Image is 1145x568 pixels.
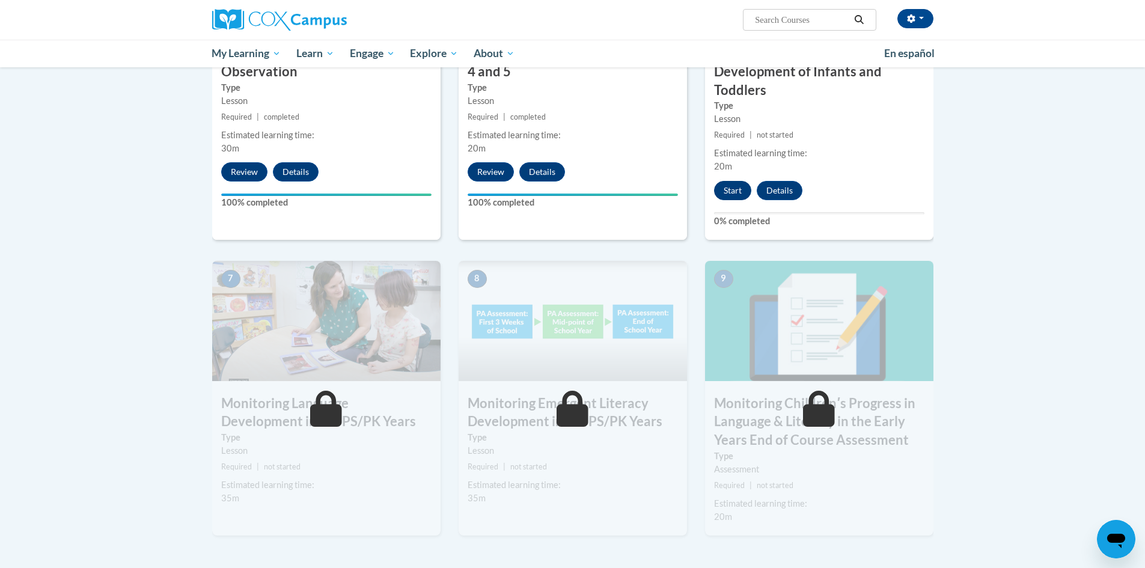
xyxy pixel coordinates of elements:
[289,40,342,67] a: Learn
[221,478,432,492] div: Estimated learning time:
[221,431,432,444] label: Type
[221,196,432,209] label: 100% completed
[212,9,347,31] img: Cox Campus
[466,40,522,67] a: About
[468,462,498,471] span: Required
[468,112,498,121] span: Required
[897,9,933,28] button: Account Settings
[402,40,466,67] a: Explore
[264,462,301,471] span: not started
[714,497,924,510] div: Estimated learning time:
[714,130,745,139] span: Required
[714,512,732,522] span: 20m
[714,112,924,126] div: Lesson
[503,462,505,471] span: |
[194,40,951,67] div: Main menu
[221,493,239,503] span: 35m
[221,129,432,142] div: Estimated learning time:
[876,41,942,66] a: En español
[221,162,267,182] button: Review
[221,94,432,108] div: Lesson
[264,112,299,121] span: completed
[714,481,745,490] span: Required
[757,181,802,200] button: Details
[1097,520,1135,558] iframe: Button to launch messaging window
[705,261,933,381] img: Course Image
[705,394,933,450] h3: Monitoring Childrenʹs Progress in Language & Literacy in the Early Years End of Course Assessment
[296,46,334,61] span: Learn
[459,394,687,432] h3: Monitoring Emergent Literacy Development in the PS/PK Years
[221,143,239,153] span: 30m
[468,493,486,503] span: 35m
[519,162,565,182] button: Details
[714,147,924,160] div: Estimated learning time:
[468,81,678,94] label: Type
[468,431,678,444] label: Type
[221,462,252,471] span: Required
[714,215,924,228] label: 0% completed
[257,112,259,121] span: |
[510,462,547,471] span: not started
[221,444,432,457] div: Lesson
[503,112,505,121] span: |
[212,394,441,432] h3: Monitoring Language Development in the PS/PK Years
[221,270,240,288] span: 7
[459,261,687,381] img: Course Image
[714,181,751,200] button: Start
[750,130,752,139] span: |
[468,94,678,108] div: Lesson
[212,9,441,31] a: Cox Campus
[468,444,678,457] div: Lesson
[350,46,395,61] span: Engage
[474,46,514,61] span: About
[468,129,678,142] div: Estimated learning time:
[884,47,935,60] span: En español
[705,44,933,99] h3: Monitoring Language and Literacy Development of Infants and Toddlers
[221,112,252,121] span: Required
[714,463,924,476] div: Assessment
[221,194,432,196] div: Your progress
[468,270,487,288] span: 8
[468,194,678,196] div: Your progress
[410,46,458,61] span: Explore
[221,81,432,94] label: Type
[342,40,403,67] a: Engage
[754,13,850,27] input: Search Courses
[850,13,868,27] button: Search
[757,130,793,139] span: not started
[212,46,281,61] span: My Learning
[204,40,289,67] a: My Learning
[468,196,678,209] label: 100% completed
[257,462,259,471] span: |
[468,143,486,153] span: 20m
[750,481,752,490] span: |
[757,481,793,490] span: not started
[273,162,319,182] button: Details
[468,478,678,492] div: Estimated learning time:
[714,450,924,463] label: Type
[714,99,924,112] label: Type
[510,112,546,121] span: completed
[714,270,733,288] span: 9
[468,162,514,182] button: Review
[212,261,441,381] img: Course Image
[714,161,732,171] span: 20m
